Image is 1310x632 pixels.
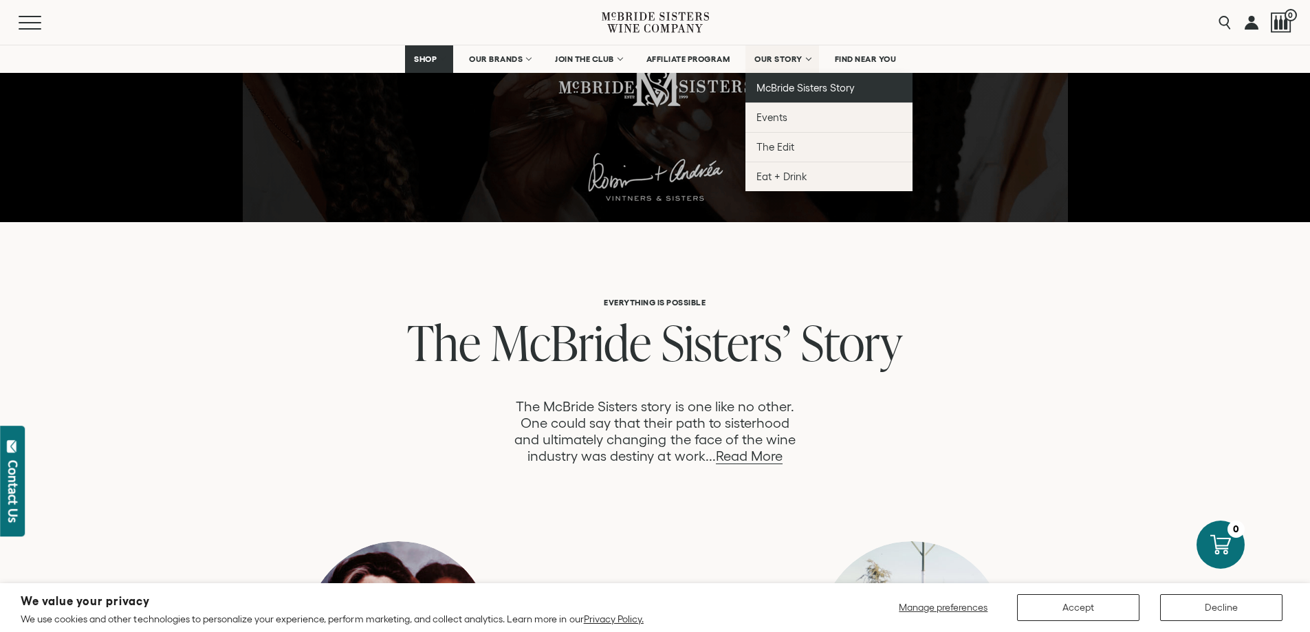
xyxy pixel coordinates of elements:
h2: We value your privacy [21,596,644,607]
span: Manage preferences [899,602,987,613]
a: SHOP [405,45,453,73]
div: Contact Us [6,460,20,523]
span: Eat + Drink [756,171,807,182]
p: The McBride Sisters story is one like no other. One could say that their path to sisterhood and u... [512,398,798,464]
button: Manage preferences [891,594,996,621]
h6: Everything is Possible [205,298,1104,307]
a: Read More [716,448,783,464]
span: McBride Sisters Story [756,82,855,94]
span: OUR STORY [754,54,803,64]
span: The [407,309,481,375]
a: AFFILIATE PROGRAM [637,45,739,73]
span: Sisters’ [662,309,791,375]
a: FIND NEAR YOU [826,45,906,73]
a: Eat + Drink [745,162,913,191]
div: 0 [1227,521,1245,538]
span: McBride [491,309,651,375]
button: Mobile Menu Trigger [19,16,68,30]
a: OUR BRANDS [460,45,539,73]
span: 0 [1285,9,1297,21]
button: Decline [1160,594,1282,621]
span: OUR BRANDS [469,54,523,64]
span: JOIN THE CLUB [555,54,614,64]
a: The Edit [745,132,913,162]
a: OUR STORY [745,45,819,73]
a: McBride Sisters Story [745,73,913,102]
span: FIND NEAR YOU [835,54,897,64]
a: Events [745,102,913,132]
span: AFFILIATE PROGRAM [646,54,730,64]
button: Accept [1017,594,1139,621]
p: We use cookies and other technologies to personalize your experience, perform marketing, and coll... [21,613,644,625]
span: The Edit [756,141,794,153]
span: Events [756,111,787,123]
a: JOIN THE CLUB [546,45,631,73]
span: SHOP [414,54,437,64]
a: Privacy Policy. [584,613,644,624]
span: Story [801,309,902,375]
